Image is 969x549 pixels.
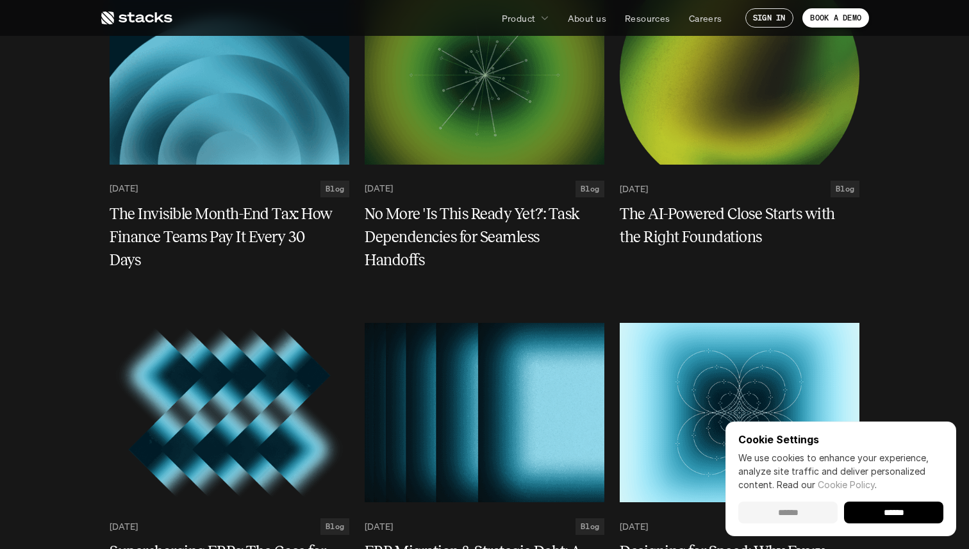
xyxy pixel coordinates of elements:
a: No More 'Is This Ready Yet?': Task Dependencies for Seamless Handoffs [365,202,604,272]
a: SIGN IN [745,8,793,28]
p: Product [502,12,536,25]
a: [DATE]Blog [365,518,604,535]
p: [DATE] [365,183,393,194]
h2: Blog [326,184,344,193]
a: [DATE]Blog [620,518,859,535]
a: [DATE]Blog [110,181,349,197]
h2: Blog [836,184,854,193]
a: [DATE]Blog [110,518,349,535]
p: [DATE] [620,183,648,194]
p: About us [568,12,606,25]
a: The AI-Powered Close Starts with the Right Foundations [620,202,859,249]
h5: The Invisible Month-End Tax: How Finance Teams Pay It Every 30 Days [110,202,334,272]
h5: The AI-Powered Close Starts with the Right Foundations [620,202,844,249]
p: [DATE] [110,521,138,532]
p: Resources [625,12,670,25]
a: Resources [617,6,678,29]
p: [DATE] [110,183,138,194]
a: [DATE]Blog [620,181,859,197]
span: Read our . [777,479,877,490]
p: We use cookies to enhance your experience, analyze site traffic and deliver personalized content. [738,451,943,491]
a: BOOK A DEMO [802,8,869,28]
p: Cookie Settings [738,434,943,445]
h2: Blog [581,184,599,193]
h5: No More 'Is This Ready Yet?': Task Dependencies for Seamless Handoffs [365,202,589,272]
a: Privacy Policy [192,58,247,68]
h2: Blog [581,522,599,531]
p: SIGN IN [753,13,786,22]
a: About us [560,6,614,29]
p: Careers [689,12,722,25]
p: [DATE] [365,521,393,532]
p: BOOK A DEMO [810,13,861,22]
a: The Invisible Month-End Tax: How Finance Teams Pay It Every 30 Days [110,202,349,272]
a: Cookie Policy [818,479,875,490]
a: [DATE]Blog [365,181,604,197]
p: [DATE] [620,521,648,532]
h2: Blog [326,522,344,531]
a: Careers [681,6,730,29]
